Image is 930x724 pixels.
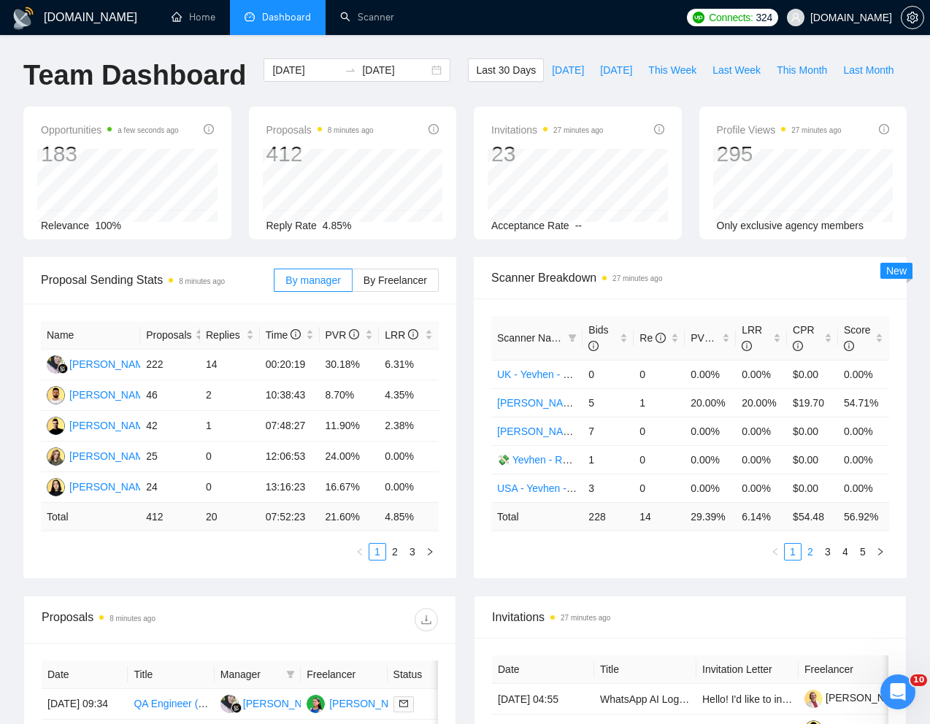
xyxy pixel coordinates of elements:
span: Scanner Name [497,332,565,344]
td: 0.00% [736,417,787,445]
td: 2.38% [379,411,439,442]
button: This Week [640,58,704,82]
a: 1 [369,544,385,560]
a: WhatsApp AI Logistics Assistant (MVP) [600,693,777,705]
span: info-circle [844,341,854,351]
span: info-circle [793,341,803,351]
img: FF [220,695,239,713]
td: [DATE] 04:55 [492,684,594,715]
td: 10:38:43 [260,380,320,411]
span: Reply Rate [266,220,317,231]
td: 0.00% [736,474,787,502]
button: download [415,608,438,631]
td: 1 [634,388,685,417]
a: 3 [404,544,420,560]
td: 0.00% [838,445,889,474]
a: 3 [820,544,836,560]
span: filter [568,334,577,342]
li: 3 [404,543,421,561]
td: QA Engineer (Manual + Automated, Security Testing a Plus) [128,689,214,720]
span: info-circle [742,341,752,351]
span: user [791,12,801,23]
a: 1 [785,544,801,560]
li: 5 [854,543,872,561]
li: 3 [819,543,837,561]
input: Start date [272,62,339,78]
span: CPR [793,324,815,352]
td: Total [41,503,140,531]
td: 0.00% [736,360,787,388]
td: 13:16:23 [260,472,320,503]
td: 11.90% [320,411,380,442]
span: PVR [691,332,725,344]
td: 0.00% [685,360,736,388]
span: Replies [206,327,243,343]
td: 12:06:53 [260,442,320,472]
span: left [771,547,780,556]
td: 0 [634,474,685,502]
span: Proposal Sending Stats [41,271,274,289]
span: download [415,614,437,625]
li: 2 [802,543,819,561]
th: Manager [215,661,301,689]
th: Date [42,661,128,689]
img: c1uRlfXwpBAMZQzrou_T43XaFKhEAC-ie_GEmGJqcWWEjHc6WXNX_uYxuISRY5XTlb [804,690,823,708]
a: 💸 Yevhen - React General - СL [497,454,643,466]
time: 27 minutes ago [561,614,610,622]
span: By manager [285,274,340,286]
span: New [886,265,907,277]
th: Replies [200,321,260,350]
td: 0.00% [838,360,889,388]
td: 30.18% [320,350,380,380]
button: right [421,543,439,561]
a: MD[PERSON_NAME] [47,450,153,461]
span: 10 [910,674,927,686]
span: swap-right [345,64,356,76]
button: Last Month [835,58,902,82]
span: right [876,547,885,556]
th: Invitation Letter [696,655,799,684]
span: Only exclusive agency members [717,220,864,231]
td: 42 [140,411,200,442]
span: LRR [385,329,418,341]
span: Last Month [843,62,894,78]
th: Freelancer [799,655,901,684]
span: Time [266,329,301,341]
span: info-circle [879,124,889,134]
img: gigradar-bm.png [58,363,68,374]
td: 0.00% [379,442,439,472]
span: LRR [742,324,762,352]
td: $0.00 [787,417,838,445]
th: Date [492,655,594,684]
td: 0.00% [736,445,787,474]
div: [PERSON_NAME] [329,696,413,712]
span: Profile Views [717,121,842,139]
img: logo [12,7,35,30]
td: [DATE] 09:34 [42,689,128,720]
td: 16.67% [320,472,380,503]
img: FF [47,355,65,374]
td: 0 [634,417,685,445]
td: WhatsApp AI Logistics Assistant (MVP) [594,684,696,715]
td: 0.00% [685,474,736,502]
span: Proposals [146,327,191,343]
input: End date [362,62,429,78]
td: $0.00 [787,445,838,474]
div: [PERSON_NAME] [69,479,153,495]
span: Scanner Breakdown [491,269,889,287]
span: Last Week [712,62,761,78]
td: 412 [140,503,200,531]
span: info-circle [291,329,301,339]
img: NB [47,478,65,496]
span: Acceptance Rate [491,220,569,231]
span: Manager [220,666,280,682]
td: 07:48:27 [260,411,320,442]
a: KZ[PERSON_NAME] [47,388,153,400]
span: This Week [648,62,696,78]
li: 2 [386,543,404,561]
span: to [345,64,356,76]
a: homeHome [172,11,215,23]
td: 0.00% [838,417,889,445]
button: right [872,543,889,561]
img: upwork-logo.png [693,12,704,23]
